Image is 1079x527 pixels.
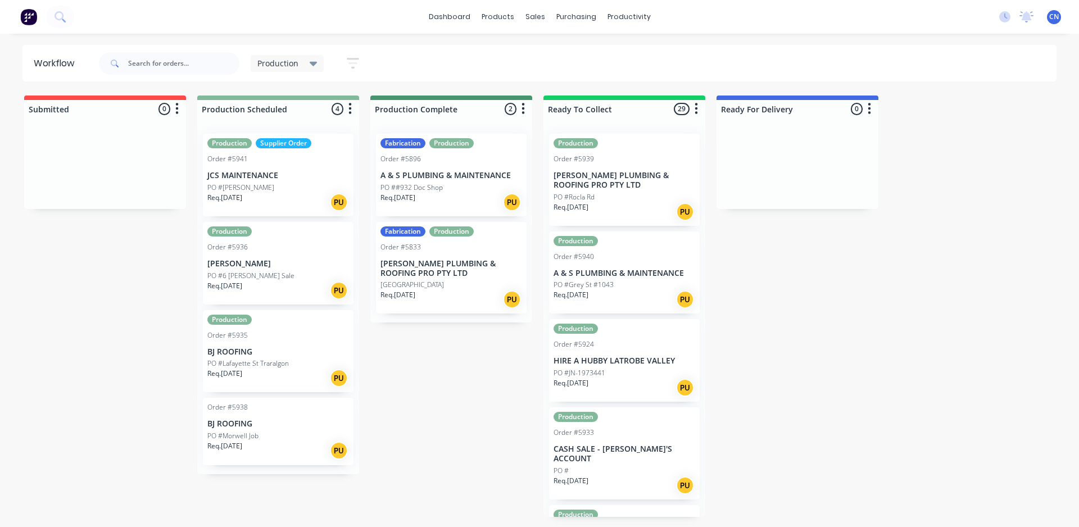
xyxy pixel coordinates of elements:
[207,154,248,164] div: Order #5941
[207,138,252,148] div: Production
[676,379,694,397] div: PU
[554,280,614,290] p: PO #Grey St #1043
[207,419,349,429] p: BJ ROOFING
[20,8,37,25] img: Factory
[207,369,242,379] p: Req. [DATE]
[554,171,695,190] p: [PERSON_NAME] PLUMBING & ROOFING PRO PTY LTD
[207,183,274,193] p: PO #[PERSON_NAME]
[380,171,522,180] p: A & S PLUMBING & MAINTENANCE
[549,134,700,226] div: ProductionOrder #5939[PERSON_NAME] PLUMBING & ROOFING PRO PTY LTDPO #Rocla RdReq.[DATE]PU
[554,269,695,278] p: A & S PLUMBING & MAINTENANCE
[207,347,349,357] p: BJ ROOFING
[554,510,598,520] div: Production
[380,193,415,203] p: Req. [DATE]
[34,57,80,70] div: Workflow
[554,192,595,202] p: PO #Rocla Rd
[330,193,348,211] div: PU
[380,259,522,278] p: [PERSON_NAME] PLUMBING & ROOFING PRO PTY LTD
[330,369,348,387] div: PU
[380,183,443,193] p: PO ##932 Doc Shop
[207,271,294,281] p: PO #6 [PERSON_NAME] Sale
[549,319,700,402] div: ProductionOrder #5924HIRE A HUBBY LATROBE VALLEYPO #JN-1973441Req.[DATE]PU
[256,138,311,148] div: Supplier Order
[554,252,594,262] div: Order #5940
[554,339,594,349] div: Order #5924
[554,412,598,422] div: Production
[554,356,695,366] p: HIRE A HUBBY LATROBE VALLEY
[207,171,349,180] p: JCS MAINTENANCE
[554,290,588,300] p: Req. [DATE]
[554,428,594,438] div: Order #5933
[520,8,551,25] div: sales
[207,431,259,441] p: PO #Morwell Job
[429,226,474,237] div: Production
[207,226,252,237] div: Production
[429,138,474,148] div: Production
[676,476,694,494] div: PU
[207,441,242,451] p: Req. [DATE]
[203,134,353,216] div: ProductionSupplier OrderOrder #5941JCS MAINTENANCEPO #[PERSON_NAME]Req.[DATE]PU
[330,442,348,460] div: PU
[602,8,656,25] div: productivity
[207,402,248,412] div: Order #5938
[554,466,569,476] p: PO #
[549,231,700,314] div: ProductionOrder #5940A & S PLUMBING & MAINTENANCEPO #Grey St #1043Req.[DATE]PU
[554,202,588,212] p: Req. [DATE]
[554,236,598,246] div: Production
[207,193,242,203] p: Req. [DATE]
[476,8,520,25] div: products
[207,242,248,252] div: Order #5936
[330,281,348,299] div: PU
[554,476,588,486] p: Req. [DATE]
[257,57,298,69] span: Production
[503,193,521,211] div: PU
[554,444,695,464] p: CASH SALE - [PERSON_NAME]'S ACCOUNT
[551,8,602,25] div: purchasing
[207,315,252,325] div: Production
[207,330,248,340] div: Order #5935
[207,259,349,269] p: [PERSON_NAME]
[380,280,444,290] p: [GEOGRAPHIC_DATA]
[549,407,700,499] div: ProductionOrder #5933CASH SALE - [PERSON_NAME]'S ACCOUNTPO #Req.[DATE]PU
[554,138,598,148] div: Production
[376,134,527,216] div: FabricationProductionOrder #5896A & S PLUMBING & MAINTENANCEPO ##932 Doc ShopReq.[DATE]PU
[203,398,353,465] div: Order #5938BJ ROOFINGPO #Morwell JobReq.[DATE]PU
[554,154,594,164] div: Order #5939
[380,154,421,164] div: Order #5896
[203,222,353,305] div: ProductionOrder #5936[PERSON_NAME]PO #6 [PERSON_NAME] SaleReq.[DATE]PU
[128,52,239,75] input: Search for orders...
[207,358,289,369] p: PO #Lafayette St Traralgon
[554,378,588,388] p: Req. [DATE]
[203,310,353,393] div: ProductionOrder #5935BJ ROOFINGPO #Lafayette St TraralgonReq.[DATE]PU
[676,290,694,308] div: PU
[376,222,527,314] div: FabricationProductionOrder #5833[PERSON_NAME] PLUMBING & ROOFING PRO PTY LTD[GEOGRAPHIC_DATA]Req....
[554,324,598,334] div: Production
[503,290,521,308] div: PU
[380,290,415,300] p: Req. [DATE]
[380,138,425,148] div: Fabrication
[423,8,476,25] a: dashboard
[380,226,425,237] div: Fabrication
[380,242,421,252] div: Order #5833
[207,281,242,291] p: Req. [DATE]
[676,203,694,221] div: PU
[554,368,605,378] p: PO #JN-1973441
[1049,12,1059,22] span: CN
